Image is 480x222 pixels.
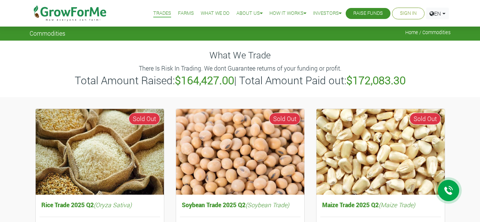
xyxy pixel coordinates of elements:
[178,9,194,17] a: Farms
[31,64,450,73] p: There Is Risk In Trading. We dont Guarantee returns of your funding or profit.
[39,199,160,210] h5: Rice Trade 2025 Q2
[269,9,306,17] a: How it Works
[201,9,230,17] a: What We Do
[246,201,289,209] i: (Soybean Trade)
[400,9,417,17] a: Sign In
[36,109,164,195] img: growforme image
[426,8,449,19] a: EN
[316,109,445,195] img: growforme image
[176,109,304,195] img: growforme image
[313,9,342,17] a: Investors
[236,9,263,17] a: About Us
[153,9,171,17] a: Trades
[30,50,451,61] h4: What We Trade
[94,201,132,209] i: (Oryza Sativa)
[405,30,451,35] span: Home / Commodities
[379,201,415,209] i: (Maize Trade)
[346,73,406,87] b: $172,083.30
[129,113,160,125] span: Sold Out
[31,74,450,87] h3: Total Amount Raised: | Total Amount Paid out:
[353,9,383,17] a: Raise Funds
[320,199,441,210] h5: Maize Trade 2025 Q2
[30,30,65,37] span: Commodities
[409,113,441,125] span: Sold Out
[175,73,234,87] b: $164,427.00
[180,199,301,210] h5: Soybean Trade 2025 Q2
[269,113,301,125] span: Sold Out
